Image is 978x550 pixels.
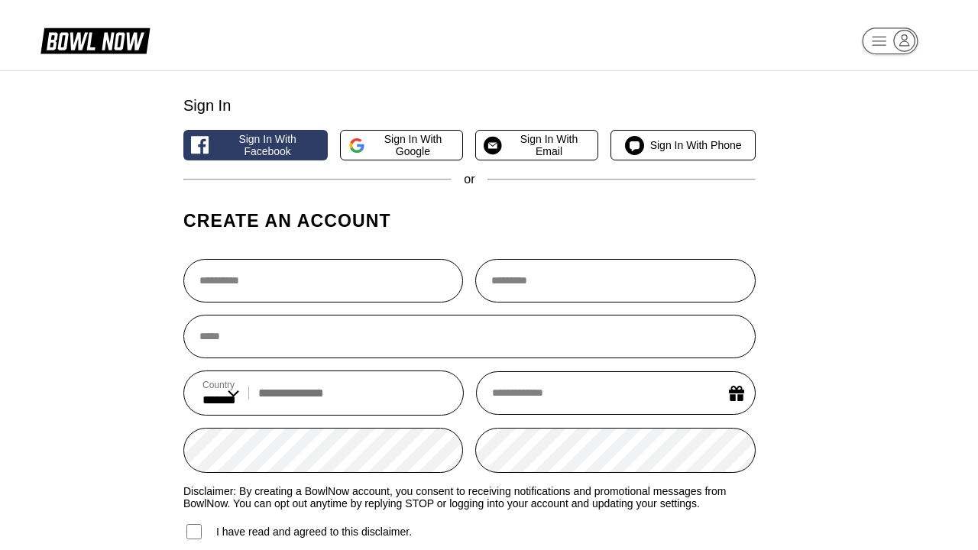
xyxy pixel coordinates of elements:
[340,130,463,160] button: Sign in with Google
[508,133,591,157] span: Sign in with Email
[202,380,239,390] label: Country
[183,130,328,160] button: Sign in with Facebook
[186,524,202,539] input: I have read and agreed to this disclaimer.
[183,485,756,510] label: Disclaimer: By creating a BowlNow account, you consent to receiving notifications and promotional...
[610,130,755,160] button: Sign in with Phone
[183,522,412,542] label: I have read and agreed to this disclaimer.
[183,173,756,186] div: or
[475,130,598,160] button: Sign in with Email
[215,133,319,157] span: Sign in with Facebook
[371,133,455,157] span: Sign in with Google
[650,139,742,151] span: Sign in with Phone
[183,210,756,231] h1: Create an account
[183,97,756,115] div: Sign In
